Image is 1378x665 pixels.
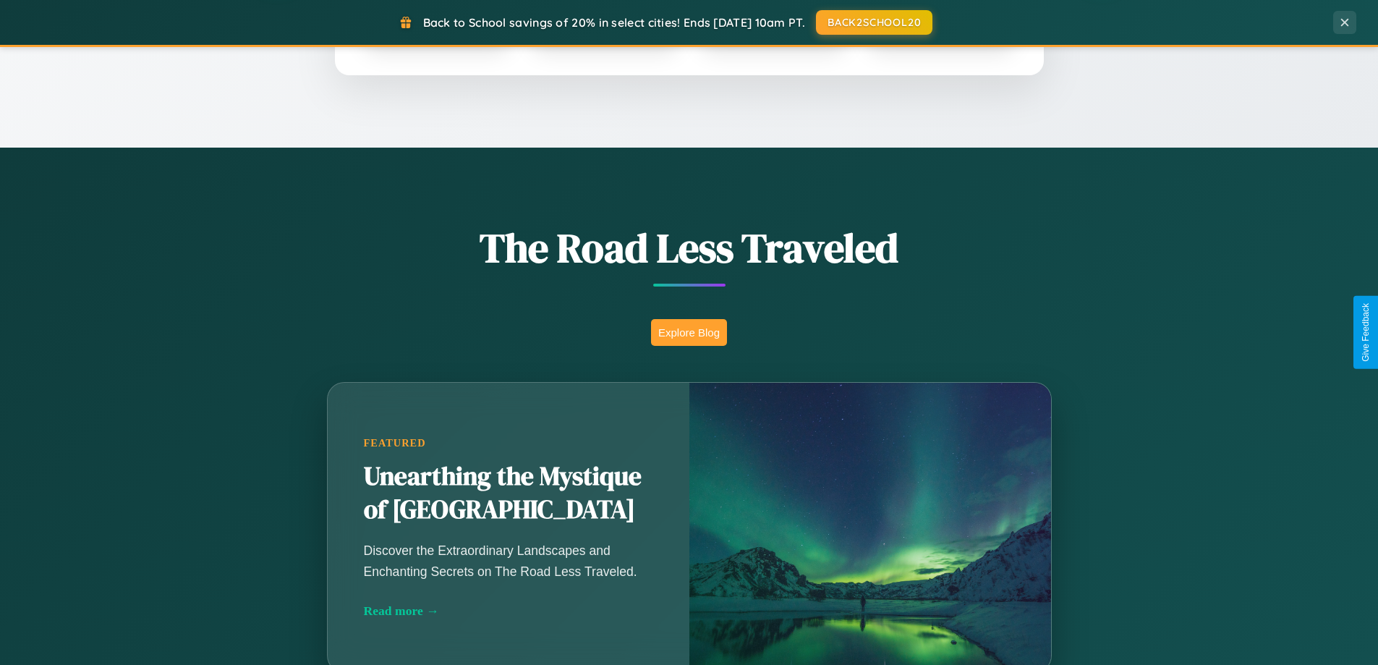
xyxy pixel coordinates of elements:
[364,437,653,449] div: Featured
[364,460,653,527] h2: Unearthing the Mystique of [GEOGRAPHIC_DATA]
[1361,303,1371,362] div: Give Feedback
[651,319,727,346] button: Explore Blog
[816,10,932,35] button: BACK2SCHOOL20
[364,603,653,619] div: Read more →
[364,541,653,581] p: Discover the Extraordinary Landscapes and Enchanting Secrets on The Road Less Traveled.
[423,15,805,30] span: Back to School savings of 20% in select cities! Ends [DATE] 10am PT.
[255,220,1123,276] h1: The Road Less Traveled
